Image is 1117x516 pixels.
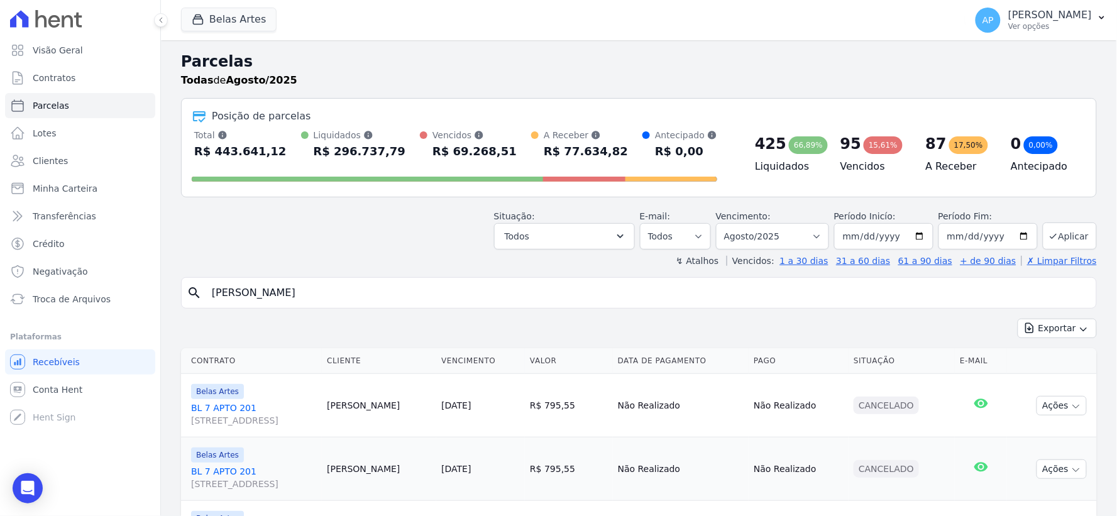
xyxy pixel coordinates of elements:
[949,136,988,154] div: 17,50%
[432,141,517,162] div: R$ 69.268,51
[655,141,717,162] div: R$ 0,00
[854,460,919,478] div: Cancelado
[5,231,155,256] a: Crédito
[938,210,1038,223] label: Período Fim:
[5,176,155,201] a: Minha Carteira
[1037,396,1087,415] button: Ações
[1011,134,1021,154] div: 0
[322,374,436,437] td: [PERSON_NAME]
[505,229,529,244] span: Todos
[840,159,906,174] h4: Vencidos
[432,129,517,141] div: Vencidos
[191,478,317,490] span: [STREET_ADDRESS]
[322,437,436,501] td: [PERSON_NAME]
[13,473,43,503] div: Open Intercom Messenger
[655,129,717,141] div: Antecipado
[494,223,635,250] button: Todos
[33,265,88,278] span: Negativação
[10,329,150,344] div: Plataformas
[5,259,155,284] a: Negativação
[926,159,991,174] h4: A Receber
[5,377,155,402] a: Conta Hent
[181,8,277,31] button: Belas Artes
[955,348,1007,374] th: E-mail
[212,109,311,124] div: Posição de parcelas
[613,374,749,437] td: Não Realizado
[5,121,155,146] a: Lotes
[181,73,297,88] p: de
[960,256,1016,266] a: + de 90 dias
[1043,222,1097,250] button: Aplicar
[33,44,83,57] span: Visão Geral
[780,256,828,266] a: 1 a 30 dias
[441,400,471,410] a: [DATE]
[1011,159,1076,174] h4: Antecipado
[5,148,155,173] a: Clientes
[191,402,317,427] a: BL 7 APTO 201[STREET_ADDRESS]
[181,74,214,86] strong: Todas
[33,155,68,167] span: Clientes
[849,348,955,374] th: Situação
[33,72,75,84] span: Contratos
[544,129,628,141] div: A Receber
[749,374,849,437] td: Não Realizado
[864,136,903,154] div: 15,61%
[33,383,82,396] span: Conta Hent
[181,348,322,374] th: Contrato
[836,256,890,266] a: 31 a 60 dias
[854,397,919,414] div: Cancelado
[33,210,96,222] span: Transferências
[181,50,1097,73] h2: Parcelas
[749,348,849,374] th: Pago
[676,256,718,266] label: ↯ Atalhos
[525,348,613,374] th: Valor
[640,211,671,221] label: E-mail:
[613,437,749,501] td: Não Realizado
[749,437,849,501] td: Não Realizado
[194,129,287,141] div: Total
[789,136,828,154] div: 66,89%
[191,447,244,463] span: Belas Artes
[5,349,155,375] a: Recebíveis
[33,127,57,140] span: Lotes
[755,159,820,174] h4: Liquidados
[727,256,774,266] label: Vencidos:
[5,287,155,312] a: Troca de Arquivos
[613,348,749,374] th: Data de Pagamento
[33,293,111,305] span: Troca de Arquivos
[314,141,406,162] div: R$ 296.737,79
[314,129,406,141] div: Liquidados
[191,465,317,490] a: BL 7 APTO 201[STREET_ADDRESS]
[494,211,535,221] label: Situação:
[1024,136,1058,154] div: 0,00%
[33,238,65,250] span: Crédito
[5,204,155,229] a: Transferências
[441,464,471,474] a: [DATE]
[1008,21,1092,31] p: Ver opções
[544,141,628,162] div: R$ 77.634,82
[1037,459,1087,479] button: Ações
[1018,319,1097,338] button: Exportar
[33,356,80,368] span: Recebíveis
[187,285,202,300] i: search
[716,211,771,221] label: Vencimento:
[322,348,436,374] th: Cliente
[204,280,1091,305] input: Buscar por nome do lote ou do cliente
[898,256,952,266] a: 61 a 90 dias
[5,65,155,91] a: Contratos
[191,414,317,427] span: [STREET_ADDRESS]
[525,374,613,437] td: R$ 795,55
[1021,256,1097,266] a: ✗ Limpar Filtros
[5,93,155,118] a: Parcelas
[1008,9,1092,21] p: [PERSON_NAME]
[834,211,896,221] label: Período Inicío:
[525,437,613,501] td: R$ 795,55
[194,141,287,162] div: R$ 443.641,12
[755,134,786,154] div: 425
[840,134,861,154] div: 95
[5,38,155,63] a: Visão Geral
[982,16,994,25] span: AP
[33,182,97,195] span: Minha Carteira
[33,99,69,112] span: Parcelas
[926,134,947,154] div: 87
